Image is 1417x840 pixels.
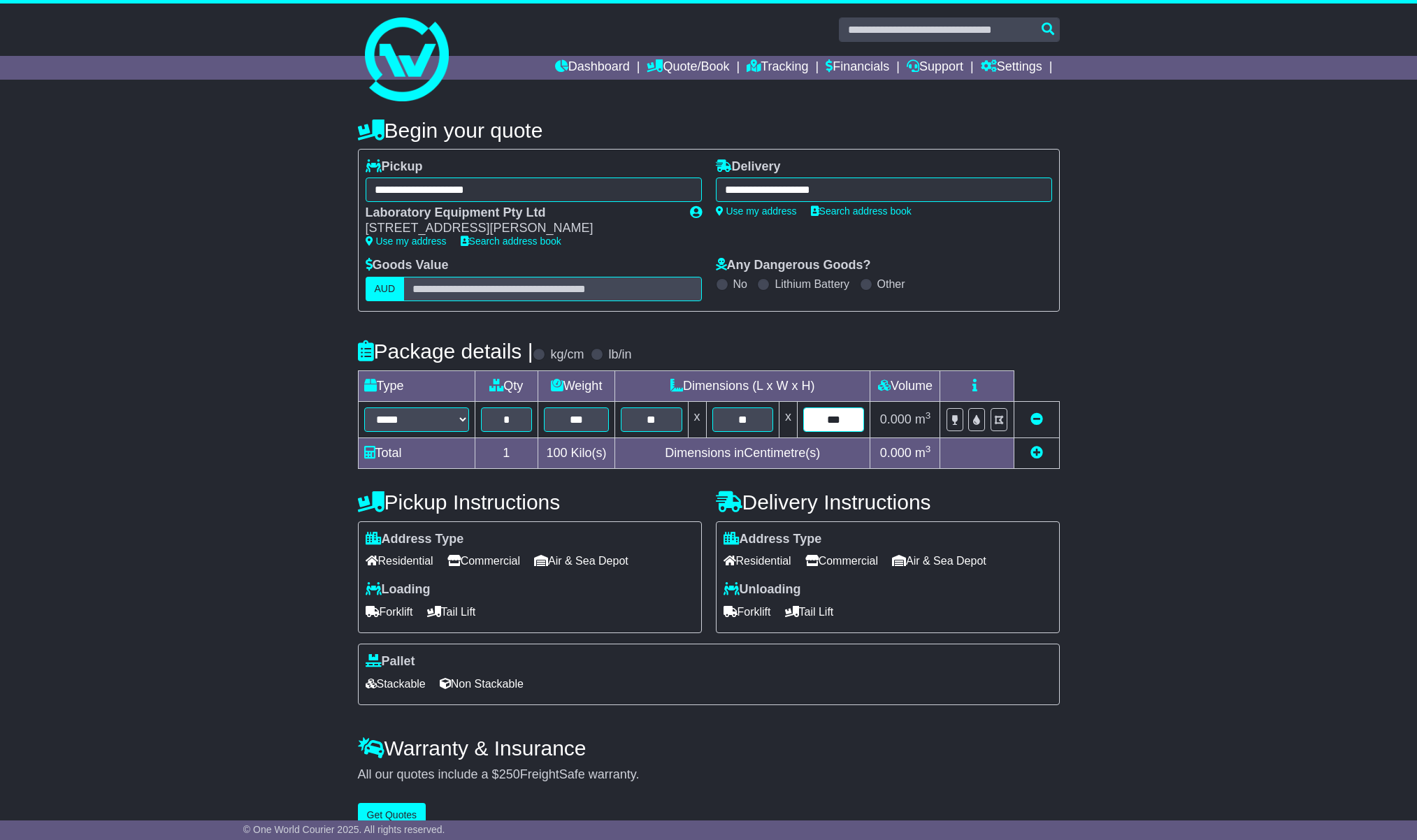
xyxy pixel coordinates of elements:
[358,491,702,514] h4: Pickup Instructions
[366,532,464,547] label: Address Type
[880,446,912,460] span: 0.000
[779,401,797,437] td: x
[724,601,771,623] span: Forklift
[550,347,584,363] label: kg/cm
[811,205,912,217] a: Search address book
[427,601,476,623] span: Tail Lift
[915,446,931,460] span: m
[358,767,1060,783] div: All our quotes include a $ FreightSafe warranty.
[440,673,524,695] span: Non Stackable
[926,444,931,454] sup: 3
[826,56,889,80] a: Financials
[366,550,433,572] span: Residential
[366,221,676,236] div: [STREET_ADDRESS][PERSON_NAME]
[775,277,849,291] label: Lithium Battery
[615,370,870,401] td: Dimensions (L x W x H)
[461,236,561,247] a: Search address book
[358,737,1060,760] h4: Warranty & Insurance
[880,412,912,426] span: 0.000
[785,601,834,623] span: Tail Lift
[358,119,1060,142] h4: Begin your quote
[907,56,963,80] a: Support
[608,347,631,363] label: lb/in
[615,437,870,468] td: Dimensions in Centimetre(s)
[1030,446,1043,460] a: Add new item
[547,446,568,460] span: 100
[724,532,822,547] label: Address Type
[747,56,808,80] a: Tracking
[366,601,413,623] span: Forklift
[915,412,931,426] span: m
[447,550,520,572] span: Commercial
[555,56,630,80] a: Dashboard
[647,56,729,80] a: Quote/Book
[716,491,1060,514] h4: Delivery Instructions
[358,370,475,401] td: Type
[877,277,905,291] label: Other
[538,370,615,401] td: Weight
[1030,412,1043,426] a: Remove this item
[733,277,747,291] label: No
[892,550,986,572] span: Air & Sea Depot
[475,437,538,468] td: 1
[724,582,801,598] label: Unloading
[688,401,706,437] td: x
[716,159,781,175] label: Delivery
[499,767,520,781] span: 250
[981,56,1042,80] a: Settings
[716,258,871,273] label: Any Dangerous Goods?
[243,824,445,835] span: © One World Courier 2025. All rights reserved.
[366,205,676,221] div: Laboratory Equipment Pty Ltd
[538,437,615,468] td: Kilo(s)
[366,673,426,695] span: Stackable
[366,159,423,175] label: Pickup
[366,654,415,669] label: Pallet
[926,410,931,421] sup: 3
[716,205,797,217] a: Use my address
[358,437,475,468] td: Total
[805,550,878,572] span: Commercial
[724,550,791,572] span: Residential
[366,277,405,301] label: AUD
[366,582,431,598] label: Loading
[534,550,628,572] span: Air & Sea Depot
[366,258,449,273] label: Goods Value
[366,236,447,247] a: Use my address
[358,803,426,827] button: Get Quotes
[870,370,940,401] td: Volume
[358,340,533,363] h4: Package details |
[475,370,538,401] td: Qty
